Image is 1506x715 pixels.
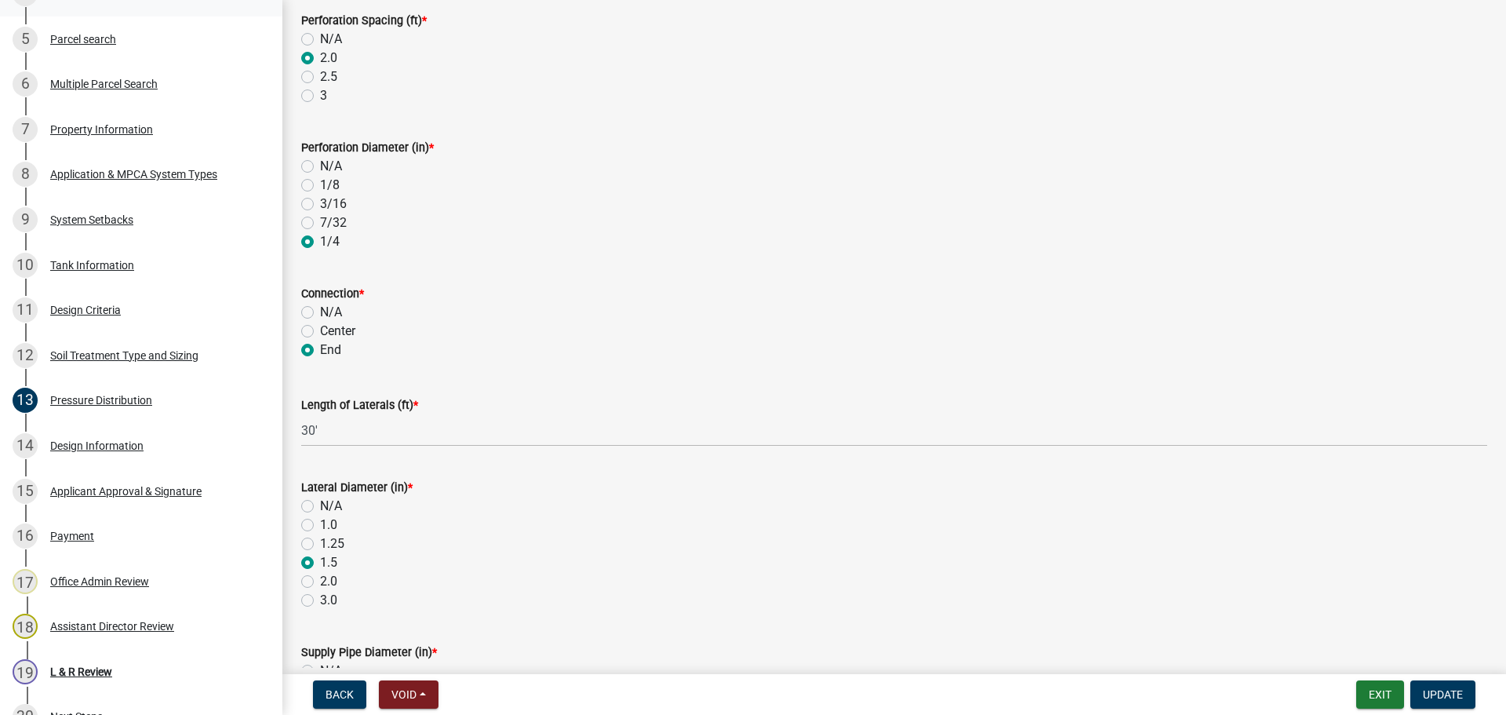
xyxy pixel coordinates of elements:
[50,486,202,497] div: Applicant Approval & Signature
[13,659,38,684] div: 19
[13,162,38,187] div: 8
[301,400,418,411] label: Length of Laterals (ft)
[320,86,327,105] label: 3
[320,322,355,341] label: Center
[320,341,341,359] label: End
[313,680,366,709] button: Back
[320,157,342,176] label: N/A
[1356,680,1404,709] button: Exit
[1423,688,1463,701] span: Update
[326,688,354,701] span: Back
[13,297,38,323] div: 11
[320,591,337,610] label: 3.0
[50,350,198,361] div: Soil Treatment Type and Sizing
[50,395,152,406] div: Pressure Distribution
[13,253,38,278] div: 10
[320,516,337,534] label: 1.0
[320,572,337,591] label: 2.0
[320,553,337,572] label: 1.5
[13,343,38,368] div: 12
[50,440,144,451] div: Design Information
[50,305,121,316] div: Design Criteria
[320,232,340,251] label: 1/4
[13,117,38,142] div: 7
[13,569,38,594] div: 17
[320,195,347,213] label: 3/16
[301,648,437,658] label: Supply Pipe Diameter (in)
[13,479,38,504] div: 15
[13,71,38,97] div: 6
[320,176,340,195] label: 1/8
[320,213,347,232] label: 7/32
[50,78,158,89] div: Multiple Parcel Search
[320,67,337,86] label: 2.5
[320,534,344,553] label: 1.25
[13,433,38,458] div: 14
[13,27,38,52] div: 5
[13,523,38,549] div: 16
[320,49,337,67] label: 2.0
[320,30,342,49] label: N/A
[13,388,38,413] div: 13
[301,16,427,27] label: Perforation Spacing (ft)
[320,303,342,322] label: N/A
[50,169,217,180] div: Application & MPCA System Types
[13,207,38,232] div: 9
[50,260,134,271] div: Tank Information
[320,497,342,516] label: N/A
[50,124,153,135] div: Property Information
[50,576,149,587] div: Office Admin Review
[50,666,112,677] div: L & R Review
[1410,680,1475,709] button: Update
[391,688,417,701] span: Void
[301,289,364,300] label: Connection
[301,143,434,154] label: Perforation Diameter (in)
[50,621,174,632] div: Assistant Director Review
[379,680,438,709] button: Void
[13,614,38,639] div: 18
[50,531,94,542] div: Payment
[301,483,413,494] label: Lateral Diameter (in)
[50,214,133,225] div: System Setbacks
[320,662,342,680] label: N/A
[50,34,116,45] div: Parcel search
